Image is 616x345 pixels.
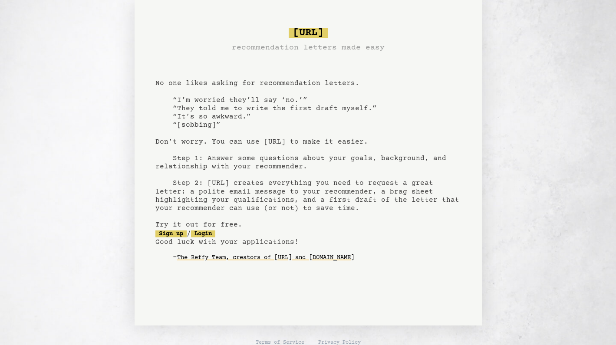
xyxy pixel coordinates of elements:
h3: recommendation letters made easy [232,42,385,54]
a: Sign up [155,230,187,237]
pre: No one likes asking for recommendation letters. “I’m worried they’ll say ‘no.’” “They told me to ... [155,24,461,279]
span: [URL] [289,28,328,38]
div: - [173,253,461,262]
a: Login [191,230,215,237]
a: The Reffy Team, creators of [URL] and [DOMAIN_NAME] [177,251,354,265]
